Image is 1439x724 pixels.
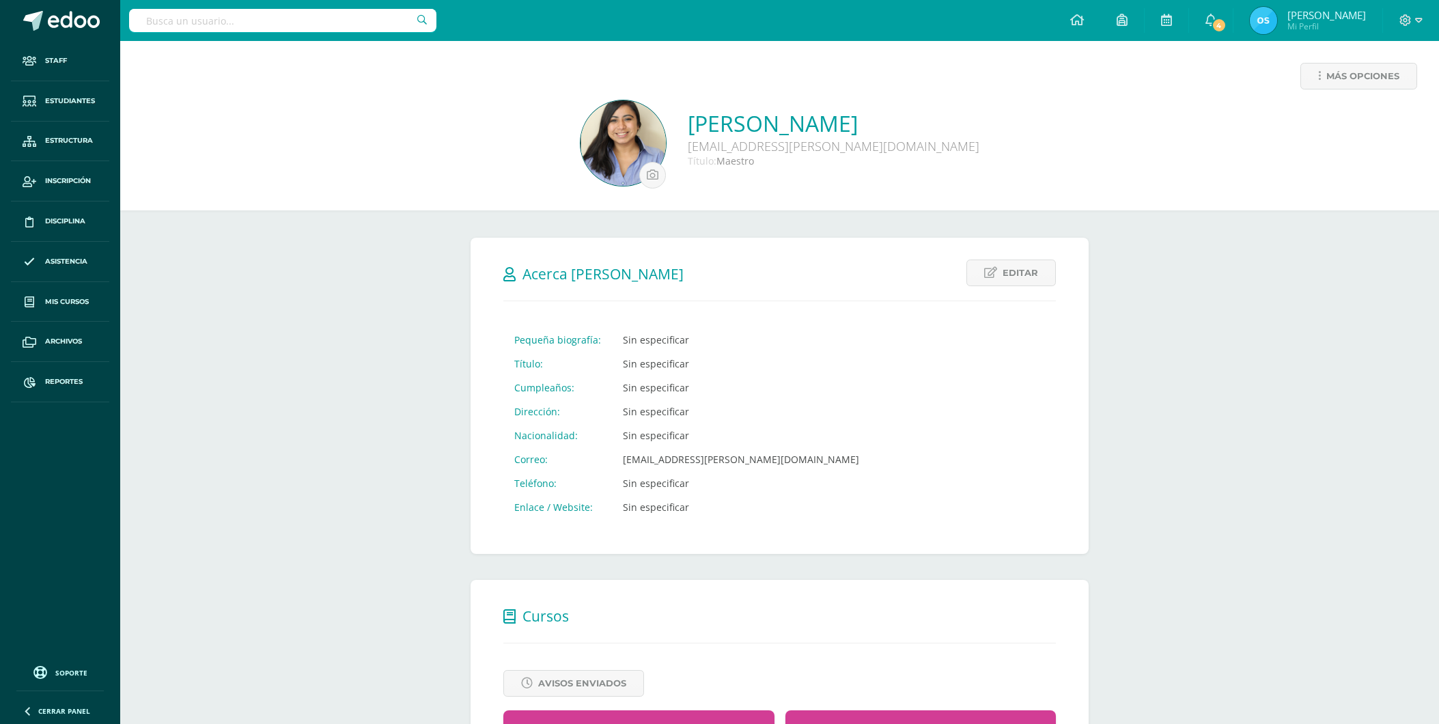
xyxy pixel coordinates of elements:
td: Sin especificar [612,328,870,352]
span: Asistencia [45,256,87,267]
td: Nacionalidad: [503,423,612,447]
span: Cerrar panel [38,706,90,716]
td: Enlace / Website: [503,495,612,519]
span: Inscripción [45,176,91,186]
a: Más opciones [1300,63,1417,89]
span: Mis cursos [45,296,89,307]
a: Inscripción [11,161,109,201]
td: Correo: [503,447,612,471]
a: Disciplina [11,201,109,242]
span: [PERSON_NAME] [1287,8,1366,22]
a: Estructura [11,122,109,162]
span: Avisos Enviados [538,671,626,696]
a: Asistencia [11,242,109,282]
img: 070b477f6933f8ce66674da800cc5d3f.png [1250,7,1277,34]
span: Editar [1003,260,1038,286]
span: Archivos [45,336,82,347]
span: Cursos [522,607,569,626]
span: Mi Perfil [1287,20,1366,32]
span: Estructura [45,135,93,146]
a: Estudiantes [11,81,109,122]
td: Sin especificar [612,423,870,447]
a: Soporte [16,663,104,681]
a: Staff [11,41,109,81]
a: Editar [966,260,1056,286]
td: Sin especificar [612,495,870,519]
span: Soporte [55,668,87,678]
td: Cumpleaños: [503,376,612,400]
a: Archivos [11,322,109,362]
span: Acerca [PERSON_NAME] [522,264,684,283]
img: 0a824f57ae7f91e1ce015d6d7918562e.png [581,100,666,186]
td: Sin especificar [612,400,870,423]
span: Más opciones [1326,64,1399,89]
a: Reportes [11,362,109,402]
a: Mis cursos [11,282,109,322]
input: Busca un usuario... [129,9,436,32]
td: Dirección: [503,400,612,423]
a: Avisos Enviados [503,670,644,697]
span: Título: [688,154,716,167]
td: Pequeña biografía: [503,328,612,352]
a: [PERSON_NAME] [688,109,979,138]
span: Maestro [716,154,754,167]
td: Sin especificar [612,376,870,400]
span: Reportes [45,376,83,387]
td: Sin especificar [612,471,870,495]
td: Sin especificar [612,352,870,376]
span: Disciplina [45,216,85,227]
td: Teléfono: [503,471,612,495]
div: [EMAIL_ADDRESS][PERSON_NAME][DOMAIN_NAME] [688,138,979,154]
span: Staff [45,55,67,66]
span: Estudiantes [45,96,95,107]
span: 4 [1211,18,1226,33]
td: [EMAIL_ADDRESS][PERSON_NAME][DOMAIN_NAME] [612,447,870,471]
td: Título: [503,352,612,376]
